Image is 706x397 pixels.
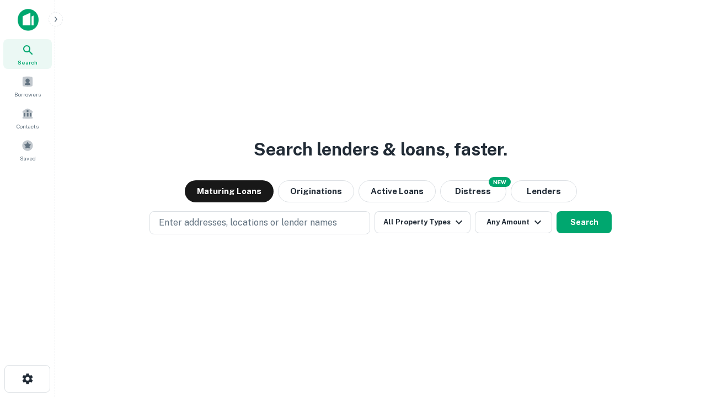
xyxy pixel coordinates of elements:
[149,211,370,234] button: Enter addresses, locations or lender names
[254,136,507,163] h3: Search lenders & loans, faster.
[20,154,36,163] span: Saved
[440,180,506,202] button: Search distressed loans with lien and other non-mortgage details.
[359,180,436,202] button: Active Loans
[3,135,52,165] a: Saved
[159,216,337,229] p: Enter addresses, locations or lender names
[557,211,612,233] button: Search
[3,39,52,69] a: Search
[475,211,552,233] button: Any Amount
[17,122,39,131] span: Contacts
[3,103,52,133] a: Contacts
[18,58,38,67] span: Search
[185,180,274,202] button: Maturing Loans
[3,71,52,101] a: Borrowers
[511,180,577,202] button: Lenders
[489,177,511,187] div: NEW
[651,309,706,362] iframe: Chat Widget
[278,180,354,202] button: Originations
[14,90,41,99] span: Borrowers
[18,9,39,31] img: capitalize-icon.png
[375,211,470,233] button: All Property Types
